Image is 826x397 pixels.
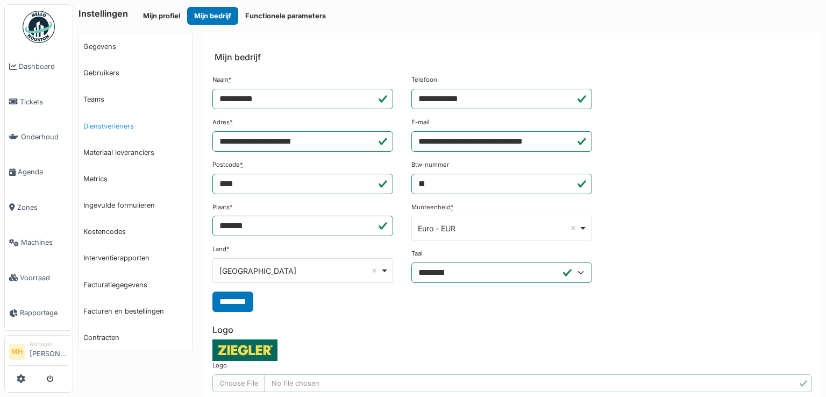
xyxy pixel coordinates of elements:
a: Voorraad [5,260,73,295]
abbr: Verplicht [230,118,233,126]
label: Telefoon [411,75,437,84]
h6: Mijn bedrijf [215,52,261,62]
span: Agenda [18,167,68,177]
label: Munteenheid [411,203,454,212]
a: Zones [5,190,73,225]
label: Plaats [212,203,233,212]
label: Land [212,245,230,254]
div: [GEOGRAPHIC_DATA] [219,265,380,277]
abbr: Verplicht [229,76,232,83]
div: Euro - EUR [418,223,579,234]
a: Kostencodes [79,218,193,245]
a: Materiaal leveranciers [79,139,193,166]
a: Dienstverleners [79,113,193,139]
label: Naam [212,75,232,84]
h6: Logo [212,325,812,335]
label: Adres [212,118,233,127]
a: Gebruikers [79,60,193,86]
a: Tickets [5,84,73,119]
a: Teams [79,86,193,112]
a: Interventierapporten [79,245,193,271]
label: Taal [411,249,423,258]
label: Postcode [212,160,243,169]
a: Agenda [5,154,73,189]
span: Onderhoud [21,132,68,142]
div: Manager [30,340,68,348]
a: Contracten [79,324,193,351]
label: E-mail [411,118,430,127]
a: Dashboard [5,49,73,84]
label: Logo [212,361,227,370]
span: Dashboard [19,61,68,72]
a: Onderhoud [5,119,73,154]
button: Remove item: 'BE' [369,265,380,276]
a: Rapportage [5,295,73,330]
button: Mijn profiel [136,7,187,25]
h6: Instellingen [79,9,128,19]
a: MH Manager[PERSON_NAME] [9,340,68,366]
img: Badge_color-CXgf-gQk.svg [23,11,55,43]
li: MH [9,344,25,360]
span: Zones [17,202,68,212]
button: Functionele parameters [238,7,333,25]
a: Ingevulde formulieren [79,192,193,218]
span: Machines [21,237,68,247]
abbr: Verplicht [240,161,243,168]
abbr: Verplicht [451,203,454,211]
span: Voorraad [20,273,68,283]
a: Gegevens [79,33,193,60]
a: Machines [5,225,73,260]
a: Facturatiegegevens [79,272,193,298]
abbr: Verplicht [226,245,230,253]
label: Btw-nummer [411,160,449,169]
a: Metrics [79,166,193,192]
img: x8m3hchypcmvxtgw9n3c916e68z5 [212,339,277,361]
a: Facturen en bestellingen [79,298,193,324]
abbr: Verplicht [230,203,233,211]
li: [PERSON_NAME] [30,340,68,363]
span: Tickets [20,97,68,107]
button: Mijn bedrijf [187,7,238,25]
button: Remove item: 'EUR' [568,223,579,233]
span: Rapportage [20,308,68,318]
